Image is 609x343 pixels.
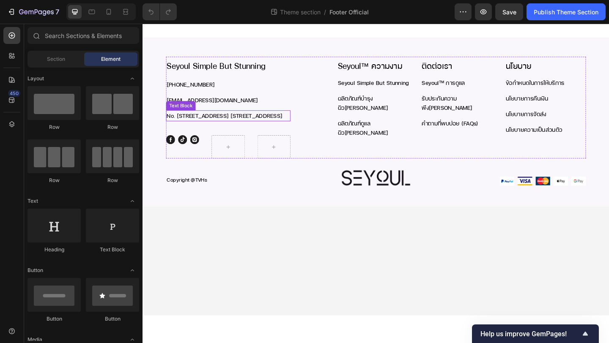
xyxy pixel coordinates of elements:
[329,8,369,16] span: Footer Official
[8,90,20,97] div: 450
[303,37,391,57] h2: ติดต่อเรา
[27,177,81,184] div: Row
[304,105,390,115] p: คำถามที่พบบ่อย (FAQs)
[395,79,441,87] a: นโยบายการคืนเงิน
[408,168,424,177] img: Alt Image
[55,7,59,17] p: 7
[27,123,81,131] div: Row
[480,330,580,338] span: Help us improve GemPages!
[27,27,139,44] input: Search Sections & Elements
[466,168,482,177] img: Alt Image
[395,62,459,70] a: ข้อกำหนดในการให้บริการ
[143,22,609,315] iframe: Design area
[86,177,139,184] div: Row
[394,37,482,57] h2: นโยบาย
[26,166,175,177] p: Copyright @TVHs
[278,8,322,16] span: Theme section
[86,315,139,323] div: Button
[388,168,404,177] img: Alt Image
[395,112,456,120] a: นโยบายความเป็นส่วนตัว
[126,72,139,85] span: Toggle open
[304,78,390,98] p: รับประกันความพึง[PERSON_NAME]
[27,267,43,274] span: Button
[27,315,81,323] div: Button
[447,168,463,177] img: Alt Image
[534,8,598,16] div: Publish Theme Section
[27,246,81,253] div: Heading
[502,8,516,16] span: Save
[211,37,299,57] h2: Seyoul™ ความงาม
[211,60,299,72] div: Seyoul Simple But Stunning
[527,3,606,20] button: Publish Theme Section
[86,123,139,131] div: Row
[212,105,299,125] p: ผลิตภัณฑ์ดูแลผิว[PERSON_NAME]
[126,264,139,277] span: Toggle open
[212,78,299,98] p: ผลิตภัณฑ์บำรุงผิว[PERSON_NAME]
[216,161,292,177] img: gempages_510121071932867757-080b38bd-6108-4d49-a2c4-4ec1144373b3.png
[86,246,139,253] div: Text Block
[101,55,121,63] span: Element
[395,95,439,103] a: นโยบายการจัดส่ง
[27,197,38,205] span: Text
[480,329,590,339] button: Show survey - Help us improve GemPages!
[495,3,523,20] button: Save
[3,3,63,20] button: 7
[126,194,139,208] span: Toggle open
[47,55,65,63] span: Section
[324,8,326,16] span: /
[143,3,177,20] div: Undo/Redo
[427,168,443,177] img: Alt Image
[304,61,390,71] p: Seyoul™ การดูแล
[27,75,44,82] span: Layout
